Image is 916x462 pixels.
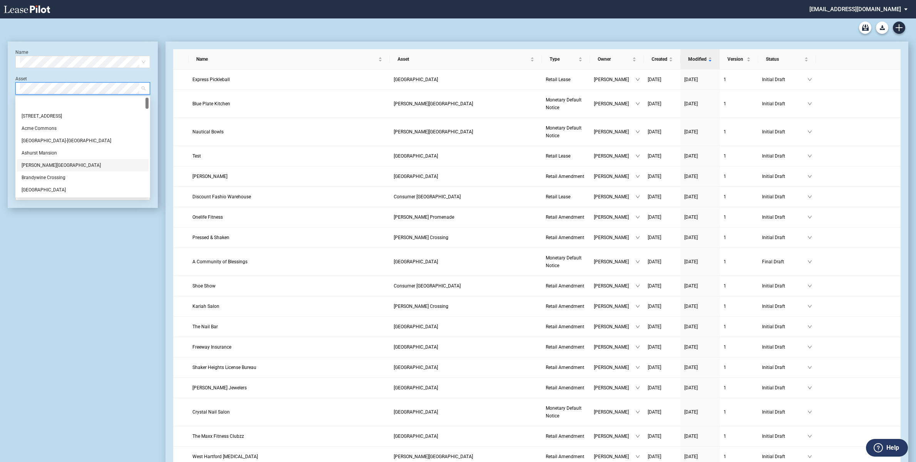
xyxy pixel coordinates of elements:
span: Initial Draft [762,193,807,201]
a: 1 [724,76,754,83]
span: Saucon Valley [394,409,438,415]
span: Final Draft [762,258,807,266]
span: Bishop's Corner [394,129,473,135]
a: [DATE] [684,364,716,371]
span: Test [192,153,201,159]
span: 1 [724,174,726,179]
span: [DATE] [684,214,698,220]
span: down [635,434,640,439]
a: [DATE] [684,432,716,440]
span: 1 [724,101,726,106]
a: [DATE] [684,234,716,241]
a: 1 [724,100,754,108]
a: Retail Lease [546,76,586,83]
span: [DATE] [648,344,661,350]
span: [DATE] [684,365,698,370]
a: [GEOGRAPHIC_DATA] [394,258,538,266]
th: Owner [590,49,644,70]
a: Kariah Salon [192,302,386,310]
a: 1 [724,343,754,351]
span: 1 [724,259,726,264]
span: Initial Draft [762,76,807,83]
a: Consumer [GEOGRAPHIC_DATA] [394,193,538,201]
span: down [635,174,640,179]
span: [DATE] [648,101,661,106]
span: Nautical Bowls [192,129,224,135]
span: Initial Draft [762,128,807,136]
span: [DATE] [648,235,661,240]
a: [DATE] [684,408,716,416]
a: Retail Lease [546,193,586,201]
div: [STREET_ADDRESS] [22,112,144,120]
div: 9 Main St. [17,110,149,122]
a: 1 [724,408,754,416]
span: [DATE] [684,259,698,264]
span: Monetary Default Notice [546,255,582,268]
span: Retail Lease [546,194,570,199]
span: [DATE] [648,214,661,220]
span: down [807,324,812,329]
span: 1 [724,77,726,82]
div: Bishop's Corner [17,159,149,171]
span: A Community of Blessings [192,259,247,264]
a: [PERSON_NAME] Promenade [394,213,538,221]
span: [PERSON_NAME] [594,323,635,331]
span: Crystal Nail Salon [192,409,230,415]
span: 1 [724,153,726,159]
span: down [635,154,640,158]
a: Retail Amendment [546,234,586,241]
span: down [807,410,812,414]
span: [DATE] [648,434,661,439]
span: down [807,365,812,370]
span: Shaker Heights License Bureau [192,365,256,370]
span: down [807,130,812,134]
a: A Community of Blessings [192,258,386,266]
span: The Nail Bar [192,324,218,329]
span: [PERSON_NAME] [594,384,635,392]
a: [PERSON_NAME] Crossing [394,234,538,241]
div: Brook Highland Shopping Center [17,184,149,196]
a: [GEOGRAPHIC_DATA] [394,76,538,83]
span: [PERSON_NAME] [594,76,635,83]
a: Retail Amendment [546,384,586,392]
th: Modified [680,49,720,70]
span: Initial Draft [762,152,807,160]
a: Retail Amendment [546,343,586,351]
a: [DATE] [648,282,677,290]
a: [DATE] [648,432,677,440]
span: [DATE] [648,153,661,159]
span: Shaker Town Center [394,365,438,370]
a: [DATE] [684,323,716,331]
a: [DATE] [648,173,677,180]
div: Ashurst Mansion [17,147,149,159]
a: [GEOGRAPHIC_DATA] [394,343,538,351]
a: Consumer [GEOGRAPHIC_DATA] [394,282,538,290]
span: [DATE] [684,235,698,240]
a: 1 [724,384,754,392]
span: 1 [724,409,726,415]
span: Brook Highland Shopping Center [394,324,438,329]
th: Asset [390,49,542,70]
a: Crystal Nail Salon [192,408,386,416]
span: down [635,101,640,106]
div: Brandywine Crossing [22,174,144,181]
span: down [807,101,812,106]
span: down [635,304,640,309]
span: 1 [724,194,726,199]
a: Retail Lease [546,152,586,160]
span: [PERSON_NAME] [594,258,635,266]
a: Retail Amendment [546,323,586,331]
a: Test [192,152,386,160]
span: Initial Draft [762,384,807,392]
a: 1 [724,152,754,160]
span: 1 [724,434,726,439]
span: Dauphin Plaza [394,259,438,264]
span: Retail Lease [546,153,570,159]
a: [DATE] [648,128,677,136]
a: [DATE] [684,302,716,310]
a: The Maxx Fitness Clubzz [192,432,386,440]
span: [PERSON_NAME] [594,100,635,108]
label: Name [15,50,28,55]
span: Initial Draft [762,234,807,241]
a: [PERSON_NAME][GEOGRAPHIC_DATA] [394,128,538,136]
